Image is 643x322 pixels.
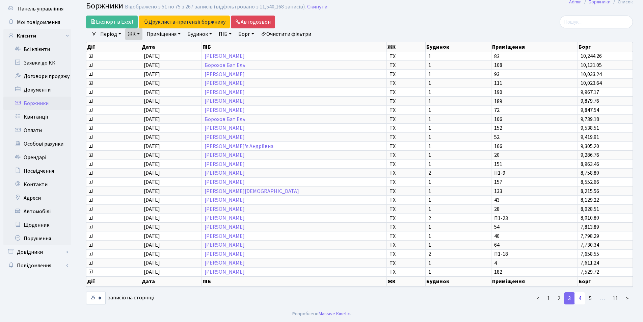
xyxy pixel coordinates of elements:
[144,232,160,240] span: [DATE]
[139,16,230,28] button: Друк листа-претензії боржнику
[428,197,488,203] span: 1
[319,310,350,317] a: Massive Kinetic
[494,107,575,113] span: 72
[144,89,160,96] span: [DATE]
[202,276,387,287] th: ПІБ
[428,144,488,149] span: 1
[3,70,71,83] a: Договори продажу
[144,268,160,276] span: [DATE]
[3,178,71,191] a: Контакти
[494,54,575,59] span: 83
[581,196,599,204] span: 8,129.22
[205,196,245,204] a: [PERSON_NAME]
[581,124,599,132] span: 9,538.51
[390,251,423,257] span: ТХ
[205,98,245,105] a: [PERSON_NAME]
[390,224,423,230] span: ТХ
[3,218,71,232] a: Щоденник
[3,43,71,56] a: Всі клієнти
[494,99,575,104] span: 189
[494,125,575,131] span: 152
[205,79,245,87] a: [PERSON_NAME]
[144,133,160,141] span: [DATE]
[3,191,71,205] a: Адреси
[205,89,245,96] a: [PERSON_NAME]
[581,169,599,177] span: 8,758.80
[581,268,599,276] span: 7,529.72
[390,179,423,185] span: ТХ
[581,160,599,168] span: 8,963.46
[390,269,423,275] span: ТХ
[581,232,599,240] span: 7,798.29
[581,259,599,267] span: 7,611.24
[3,110,71,124] a: Квитанції
[390,99,423,104] span: ТХ
[390,90,423,95] span: ТХ
[86,276,141,287] th: Дії
[144,98,160,105] span: [DATE]
[390,216,423,221] span: ТХ
[86,42,141,52] th: Дії
[494,224,575,230] span: 54
[144,160,160,168] span: [DATE]
[428,80,488,86] span: 1
[622,292,633,304] a: >
[428,206,488,212] span: 1
[387,276,426,287] th: ЖК
[98,28,124,40] a: Період
[144,215,160,222] span: [DATE]
[3,205,71,218] a: Автомобілі
[141,42,202,52] th: Дата
[205,241,245,249] a: [PERSON_NAME]
[581,106,599,114] span: 9,847.54
[581,71,602,78] span: 10,033.24
[3,164,71,178] a: Посвідчення
[581,143,599,150] span: 9,305.20
[494,189,575,194] span: 133
[428,179,488,185] span: 1
[307,4,327,10] a: Скинути
[236,28,257,40] a: Борг
[390,107,423,113] span: ТХ
[426,42,491,52] th: Будинок
[390,242,423,248] span: ТХ
[205,133,245,141] a: [PERSON_NAME]
[3,83,71,97] a: Документи
[428,261,488,266] span: 1
[428,269,488,275] span: 1
[564,292,575,304] a: 3
[585,292,596,304] a: 5
[144,178,160,186] span: [DATE]
[205,205,245,213] a: [PERSON_NAME]
[205,259,245,267] a: [PERSON_NAME]
[581,178,599,186] span: 8,552.66
[578,276,633,287] th: Борг
[3,245,71,259] a: Довідники
[390,54,423,59] span: ТХ
[390,261,423,266] span: ТХ
[205,178,245,186] a: [PERSON_NAME]
[428,216,488,221] span: 2
[581,223,599,231] span: 7,813.89
[554,292,564,304] a: 2
[144,61,160,69] span: [DATE]
[581,89,599,96] span: 9,967.17
[494,261,575,266] span: 4
[491,276,578,287] th: Приміщення
[428,72,488,77] span: 1
[390,197,423,203] span: ТХ
[144,223,160,231] span: [DATE]
[86,292,106,304] select: записів на сторінці
[205,215,245,222] a: [PERSON_NAME]
[581,79,602,87] span: 10,023.64
[185,28,215,40] a: Будинок
[202,42,387,52] th: ПІБ
[494,117,575,122] span: 106
[581,98,599,105] span: 9,879.76
[494,170,575,176] span: П1-9
[205,223,245,231] a: [PERSON_NAME]
[428,54,488,59] span: 1
[543,292,554,304] a: 1
[144,124,160,132] span: [DATE]
[144,79,160,87] span: [DATE]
